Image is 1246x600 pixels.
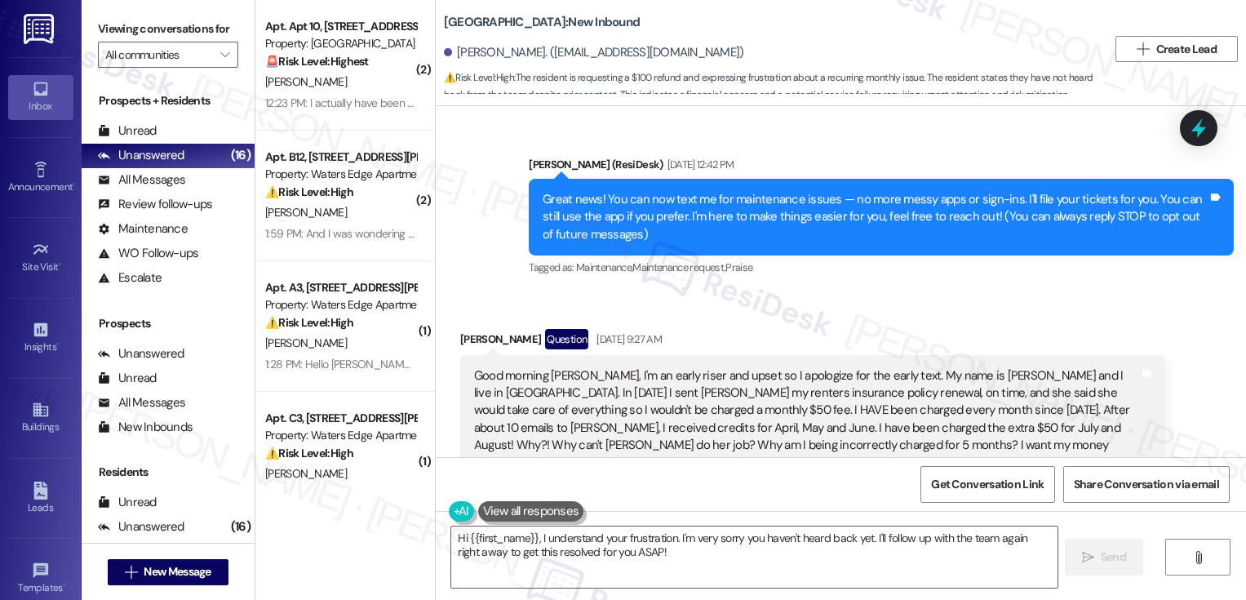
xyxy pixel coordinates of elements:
[265,166,416,183] div: Property: Waters Edge Apartments
[931,476,1044,493] span: Get Conversation Link
[98,494,157,511] div: Unread
[227,514,255,540] div: (16)
[592,331,662,348] div: [DATE] 9:27 AM
[98,147,184,164] div: Unanswered
[265,296,416,313] div: Property: Waters Edge Apartments
[265,279,416,296] div: Apt. A3, [STREET_ADDRESS][PERSON_NAME]
[63,580,65,591] span: •
[98,269,162,287] div: Escalate
[576,260,632,274] span: Maintenance ,
[98,518,184,536] div: Unanswered
[474,367,1139,542] div: Good morning [PERSON_NAME], I'm an early riser and upset so I apologize for the early text. My na...
[8,75,73,119] a: Inbox
[82,92,255,109] div: Prospects + Residents
[265,149,416,166] div: Apt. B12, [STREET_ADDRESS][PERSON_NAME]
[1063,466,1230,503] button: Share Conversation via email
[227,143,255,168] div: (16)
[545,329,588,349] div: Question
[444,71,514,84] strong: ⚠️ Risk Level: High
[265,410,416,427] div: Apt. C3, [STREET_ADDRESS][PERSON_NAME]
[1065,539,1144,576] button: Send
[98,16,238,42] label: Viewing conversations for
[1074,476,1219,493] span: Share Conversation via email
[265,446,353,460] strong: ⚠️ Risk Level: High
[108,559,228,585] button: New Message
[265,466,347,481] span: [PERSON_NAME]
[529,156,1234,179] div: [PERSON_NAME] (ResiDesk)
[144,563,211,580] span: New Message
[265,427,416,444] div: Property: Waters Edge Apartments
[265,226,1164,241] div: 1:59 PM: And I was wondering when I clear out my Balance would I be able to move to another unit ...
[8,236,73,280] a: Site Visit •
[125,566,137,579] i: 
[8,477,73,521] a: Leads
[529,256,1234,279] div: Tagged as:
[444,69,1107,104] span: : The resident is requesting a $100 refund and expressing frustration about a recurring monthly i...
[98,245,198,262] div: WO Follow-ups
[663,156,734,173] div: [DATE] 12:42 PM
[98,370,157,387] div: Unread
[1115,36,1238,62] button: Create Lead
[220,48,229,61] i: 
[265,336,347,350] span: [PERSON_NAME]
[1137,42,1149,56] i: 
[98,196,212,213] div: Review follow-ups
[98,419,193,436] div: New Inbounds
[265,205,347,220] span: [PERSON_NAME]
[98,394,185,411] div: All Messages
[8,396,73,440] a: Buildings
[24,14,57,44] img: ResiDesk Logo
[1082,551,1094,564] i: 
[444,14,640,31] b: [GEOGRAPHIC_DATA]: New Inbound
[1192,551,1204,564] i: 
[632,260,725,274] span: Maintenance request ,
[265,18,416,35] div: Apt. Apt 10, [STREET_ADDRESS]
[98,122,157,140] div: Unread
[451,527,1058,588] textarea: Hi {{first_name}}, I understand your frustration. I'm very sorry you haven't heard back yet. I'll...
[920,466,1054,503] button: Get Conversation Link
[265,184,353,199] strong: ⚠️ Risk Level: High
[265,54,369,69] strong: 🚨 Risk Level: Highest
[1156,41,1217,58] span: Create Lead
[73,179,75,190] span: •
[98,345,184,362] div: Unanswered
[543,191,1208,243] div: Great news! You can now text me for maintenance issues — no more messy apps or sign-ins. I'll fil...
[59,259,61,270] span: •
[1101,549,1126,566] span: Send
[725,260,752,274] span: Praise
[98,220,188,238] div: Maintenance
[82,315,255,332] div: Prospects
[105,42,212,68] input: All communities
[460,329,1165,355] div: [PERSON_NAME]
[56,339,59,350] span: •
[265,35,416,52] div: Property: [GEOGRAPHIC_DATA]
[98,171,185,189] div: All Messages
[444,44,744,61] div: [PERSON_NAME]. ([EMAIL_ADDRESS][DOMAIN_NAME])
[265,74,347,89] span: [PERSON_NAME]
[82,464,255,481] div: Residents
[265,315,353,330] strong: ⚠️ Risk Level: High
[8,316,73,360] a: Insights •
